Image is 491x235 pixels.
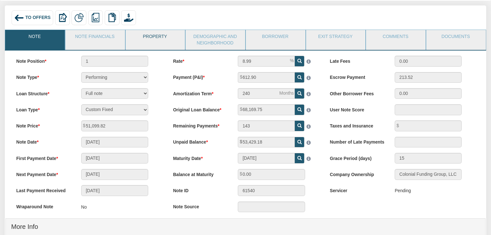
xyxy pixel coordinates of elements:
label: Late Fees [324,56,389,64]
a: Borrower [246,30,305,46]
label: Company Ownership [324,169,389,178]
label: Note ID [168,185,232,194]
label: Servicer [324,185,389,194]
a: Comments [366,30,425,46]
label: Note Date [11,137,76,146]
label: Note Type [11,72,76,81]
label: Rate [168,56,232,64]
a: Documents [426,30,485,46]
label: Escrow Payment [324,72,389,81]
label: Number of Late Payments [324,137,389,146]
label: Note Source [168,202,232,210]
label: Note Position [11,56,76,64]
label: Other Borrower Fees [324,88,389,97]
label: Loan Type [11,104,76,113]
img: reports.png [91,13,100,22]
div: Pending [395,185,411,196]
input: MM/DD/YYYY [81,137,148,148]
label: Payment (P&I) [168,72,232,81]
label: Wraparound Note [11,202,76,210]
label: Balance at Maturity [168,169,232,178]
img: purchase_offer.png [124,13,133,22]
label: First Payment Date [11,153,76,162]
a: Property [126,30,185,46]
h4: More Info [11,220,480,234]
input: MM/DD/YYYY [238,153,294,164]
label: Unpaid Balance [168,137,232,146]
label: Grace Period (days) [324,153,389,162]
input: MM/DD/YYYY [81,185,148,196]
a: Note Financials [65,30,124,46]
p: No [81,202,87,213]
a: Exit Strategy [306,30,365,46]
img: back_arrow_left_icon.svg [14,13,24,23]
a: Demographic and Neighborhood [186,30,245,50]
img: export.svg [58,13,67,22]
label: Last Payment Received [11,185,76,194]
label: User Note Score [324,104,389,113]
input: MM/DD/YYYY [81,153,148,164]
label: Note Price [11,120,76,129]
input: This field can contain only numeric characters [238,56,294,67]
a: Note [5,30,64,46]
label: Loan Structure [11,88,76,97]
img: copy.png [108,13,117,22]
label: Next Payment Date [11,169,76,178]
img: partial.png [74,13,84,22]
label: Amortization Term [168,88,232,97]
span: To Offers [25,15,51,20]
label: Maturity Date [168,153,232,162]
label: Remaining Payments [168,120,232,129]
label: Original Loan Balance [168,104,232,113]
label: Taxes and Insurance [324,120,389,129]
input: MM/DD/YYYY [81,169,148,180]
